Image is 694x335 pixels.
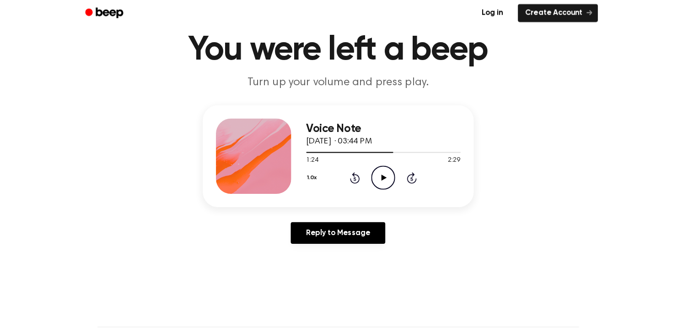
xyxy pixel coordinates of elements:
span: [DATE] · 03:44 PM [316,139,380,148]
p: Turn up your volume and press play. [172,78,523,93]
span: 1:24 [316,157,328,167]
a: Reply to Message [301,222,393,243]
a: Log in [478,8,516,29]
button: 1.0x [316,171,330,187]
h3: Voice Note [316,125,466,137]
span: 2:29 [454,157,466,167]
a: Create Account [522,10,600,27]
h1: You were left a beep [113,38,581,71]
a: Beep [95,10,146,27]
